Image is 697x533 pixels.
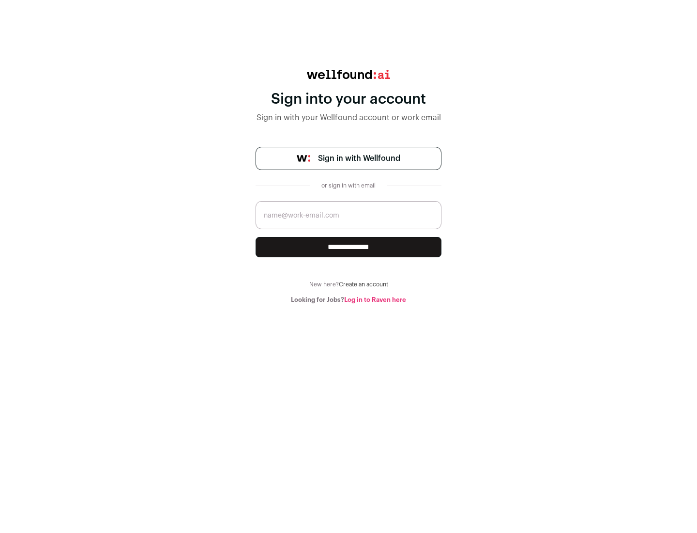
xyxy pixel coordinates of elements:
[318,182,379,189] div: or sign in with email
[256,201,441,229] input: name@work-email.com
[344,297,406,303] a: Log in to Raven here
[256,112,441,124] div: Sign in with your Wellfound account or work email
[256,281,441,288] div: New here?
[339,282,388,287] a: Create an account
[256,147,441,170] a: Sign in with Wellfound
[256,91,441,108] div: Sign into your account
[307,70,390,79] img: wellfound:ai
[318,153,400,164] span: Sign in with Wellfound
[256,296,441,304] div: Looking for Jobs?
[297,155,310,162] img: wellfound-symbol-flush-black-fb3c872781a75f747ccb3a119075da62bfe97bd399995f84a933054e44a575c4.png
